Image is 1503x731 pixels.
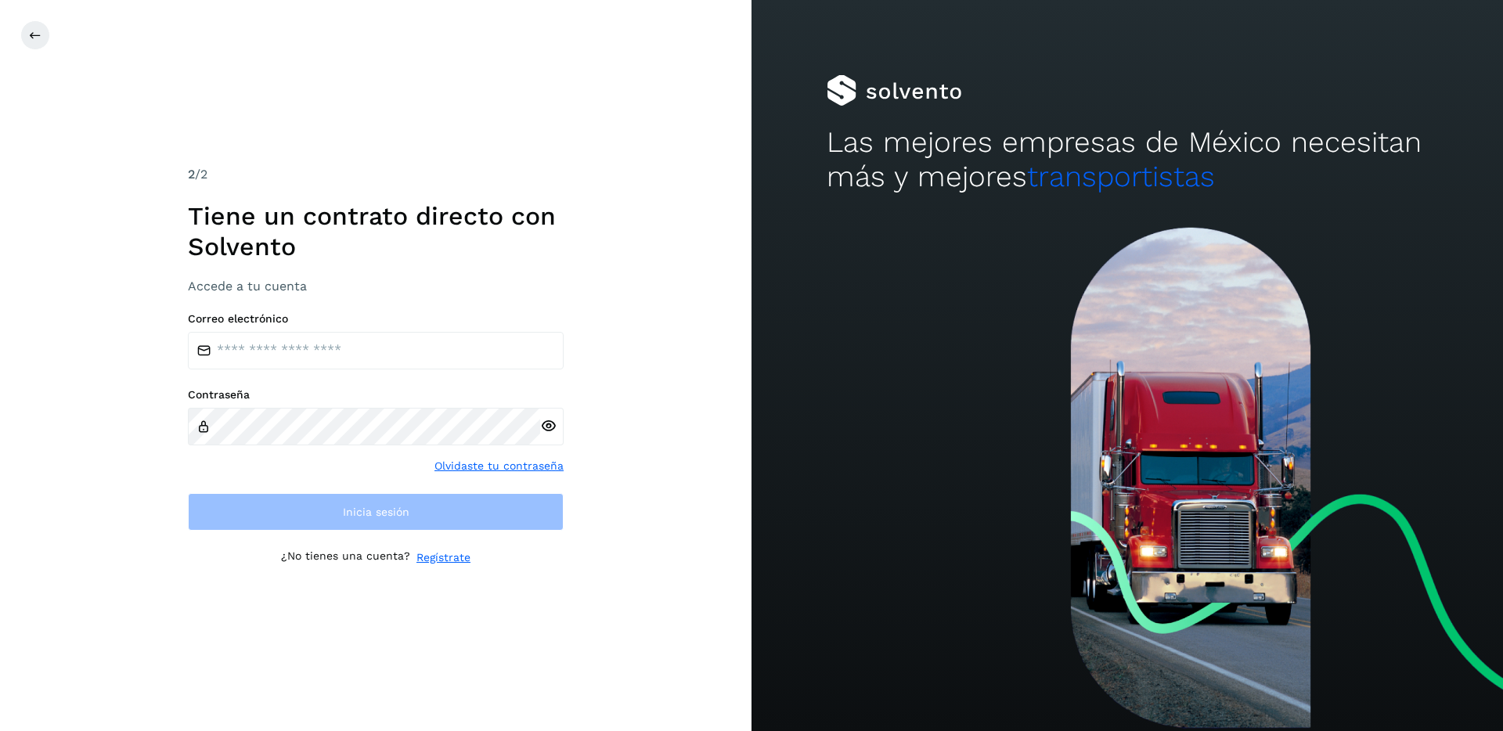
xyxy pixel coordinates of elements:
div: /2 [188,165,564,184]
h3: Accede a tu cuenta [188,279,564,293]
h1: Tiene un contrato directo con Solvento [188,201,564,261]
a: Regístrate [416,549,470,566]
a: Olvidaste tu contraseña [434,458,564,474]
label: Correo electrónico [188,312,564,326]
h2: Las mejores empresas de México necesitan más y mejores [827,125,1428,195]
p: ¿No tienes una cuenta? [281,549,410,566]
span: Inicia sesión [343,506,409,517]
span: 2 [188,167,195,182]
button: Inicia sesión [188,493,564,531]
span: transportistas [1027,160,1215,193]
label: Contraseña [188,388,564,402]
